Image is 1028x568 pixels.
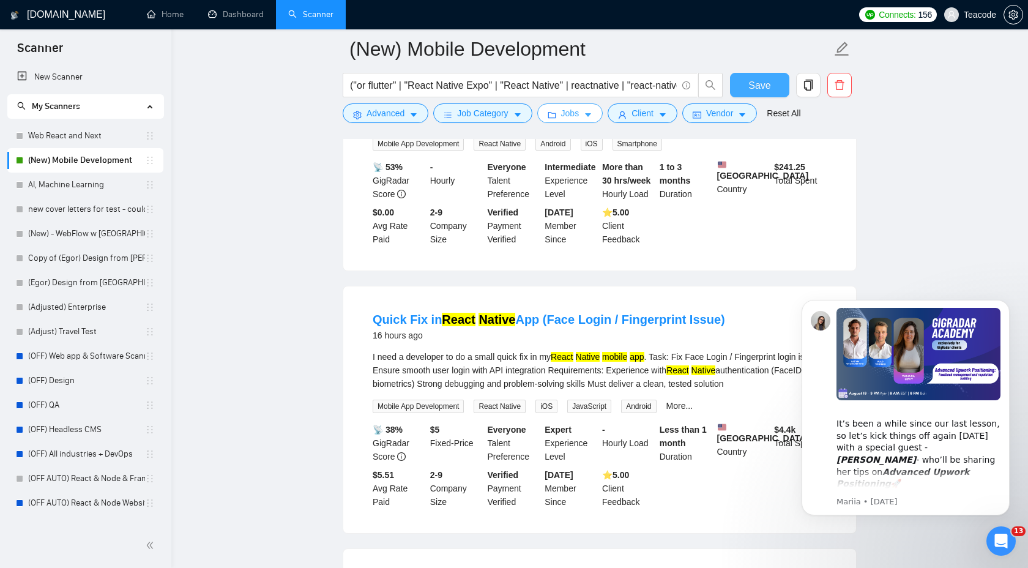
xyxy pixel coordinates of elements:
b: Verified [488,207,519,217]
span: caret-down [584,110,592,119]
span: holder [145,253,155,263]
span: holder [145,155,155,165]
div: Total Spent [772,160,829,201]
iframe: Intercom notifications message [783,282,1028,535]
div: Client Feedback [600,206,657,246]
span: setting [353,110,362,119]
span: holder [145,327,155,337]
div: Experience Level [542,423,600,463]
li: (Adjusted) Enterprise [7,295,163,319]
img: 🇺🇸 [718,423,726,432]
div: Duration [657,160,715,201]
button: copy [796,73,821,97]
a: (OFF) All industries + DevOps [28,442,145,466]
b: 📡 53% [373,162,403,172]
span: caret-down [738,110,747,119]
div: Talent Preference [485,160,543,201]
mark: Native [479,313,515,326]
a: (OFF AUTO) React & Node & Frameworks - Lower rate & No activity from lead [28,466,145,491]
mark: Native [691,365,716,375]
span: edit [834,41,850,57]
span: holder [145,180,155,190]
b: Expert [545,425,572,435]
mark: React [666,365,689,375]
a: (Adjusted) Enterprise [28,295,145,319]
b: $ 5 [430,425,440,435]
b: 1 to 3 months [660,162,691,185]
li: New Scanner [7,65,163,89]
div: Payment Verified [485,468,543,509]
li: (Egor) Design from Dawid [7,271,163,295]
button: folderJobscaret-down [537,103,603,123]
div: Client Feedback [600,468,657,509]
b: - [430,162,433,172]
li: (OFF) All industries + DevOps [7,442,163,466]
li: Copy of (Egor) Design from Jakub [7,246,163,271]
div: Hourly Load [600,160,657,201]
span: info-circle [682,81,690,89]
a: Reset All [767,106,800,120]
span: copy [797,80,820,91]
li: (OFF) QA [7,393,163,417]
b: - [602,425,605,435]
span: holder [145,523,155,532]
a: (OFF) Design [28,368,145,393]
input: Scanner name... [349,34,832,64]
span: holder [145,278,155,288]
b: [GEOGRAPHIC_DATA] [717,423,809,443]
li: Web React and Next [7,124,163,148]
span: holder [145,351,155,361]
b: More than 30 hrs/week [602,162,650,185]
div: Country [715,160,772,201]
a: Web React and Next [28,124,145,148]
div: Company Size [428,206,485,246]
span: Mobile App Development [373,137,464,151]
span: holder [145,449,155,459]
span: holder [145,425,155,435]
b: $5.51 [373,470,394,480]
a: new cover letters for test - could work better [28,197,145,222]
button: Save [730,73,789,97]
button: delete [827,73,852,97]
b: Intermediate [545,162,595,172]
li: (Adjust) Travel Test [7,319,163,344]
div: Hourly [428,160,485,201]
b: 2-9 [430,207,442,217]
div: Country [715,423,772,463]
li: (OFF) Design [7,368,163,393]
a: (New) - WebFlow w [GEOGRAPHIC_DATA] [28,222,145,246]
span: JavaScript [567,400,611,413]
b: 2-9 [430,470,442,480]
div: Experience Level [542,160,600,201]
b: [DATE] [545,207,573,217]
span: holder [145,400,155,410]
li: (New) Mobile Development [7,148,163,173]
span: iOS [581,137,603,151]
span: info-circle [397,190,406,198]
span: Job Category [457,106,508,120]
mark: mobile [602,352,627,362]
span: caret-down [513,110,522,119]
mark: Native [576,352,600,362]
a: Quick Fix inReact NativeApp (Face Login / Fingerprint Issue) [373,313,725,326]
div: Duration [657,423,715,463]
span: holder [145,474,155,484]
span: double-left [146,539,158,551]
a: searchScanner [288,9,333,20]
span: idcard [693,110,701,119]
a: dashboardDashboard [208,9,264,20]
b: [GEOGRAPHIC_DATA] [717,160,809,181]
b: [DATE] [545,470,573,480]
a: (OFF) AI, Machine Learning [28,515,145,540]
button: idcardVendorcaret-down [682,103,757,123]
span: delete [828,80,851,91]
button: settingAdvancedcaret-down [343,103,428,123]
a: (OFF) Headless CMS [28,417,145,442]
a: (OFF) Web app & Software Scanner [28,344,145,368]
span: Smartphone [613,137,662,151]
span: holder [145,302,155,312]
